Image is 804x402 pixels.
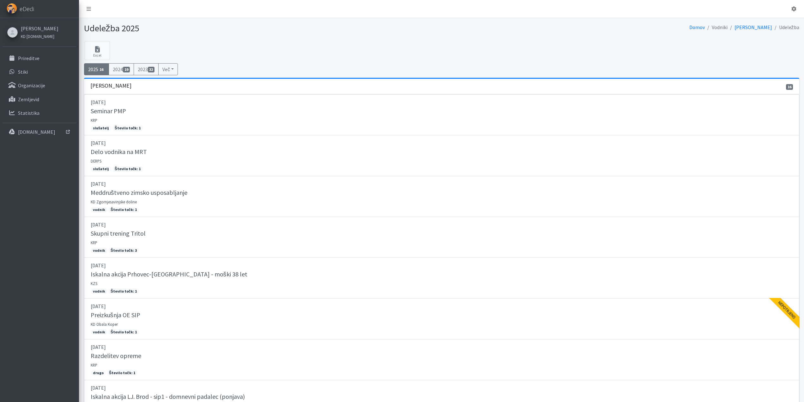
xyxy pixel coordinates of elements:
h5: Skupni trening Tritol [91,230,146,237]
p: [DATE] [91,221,793,228]
p: Zemljevid [18,96,39,102]
span: 16 [98,67,105,72]
p: [DATE] [91,98,793,106]
small: DERPS [91,158,101,164]
a: KD [DOMAIN_NAME] [21,32,58,40]
span: slušatelj [91,125,112,131]
p: Organizacije [18,82,45,89]
span: vodnik [91,329,107,335]
small: KRP [91,362,97,368]
li: Udeležba [772,23,799,32]
h3: [PERSON_NAME] [90,83,131,89]
a: 202419 [109,63,134,75]
span: 32 [148,67,155,72]
p: [DATE] [91,180,793,188]
small: KD Obala Koper [91,322,118,327]
a: [DOMAIN_NAME] [3,126,76,138]
span: Število točk: 1 [108,329,139,335]
p: [DOMAIN_NAME] [18,129,55,135]
a: [PERSON_NAME] [21,25,58,32]
h5: Iskalna akcija LJ. Brod - sip1 - domnevni padalec (ponjava) [91,393,245,400]
a: [DATE] Preizkušnja OE SIP KD Obala Koper vodnik Število točk: 1 Nepotrjeno [84,299,799,339]
a: [DATE] Seminar PMP KRP slušatelj Število točk: 1 [84,94,799,135]
p: Stiki [18,69,28,75]
span: 16 [786,84,793,90]
h5: Delo vodnika na MRT [91,148,147,156]
small: KRP [91,240,97,245]
small: KRP [91,118,97,123]
span: Število točk: 1 [108,288,139,294]
span: vodnik [91,288,107,294]
p: [DATE] [91,343,793,351]
span: 19 [123,67,130,72]
li: Vodniki [705,23,728,32]
span: Število točk: 1 [112,125,143,131]
span: Število točk: 3 [108,248,139,253]
h5: Preizkušnja OE SIP [91,311,140,319]
a: 202516 [84,63,109,75]
h5: Meddruštveno zimsko usposabljanje [91,189,187,196]
span: drugo [91,370,106,376]
span: vodnik [91,248,107,253]
a: Prireditve [3,52,76,65]
span: vodnik [91,207,107,213]
small: KD Zgornjesavinjske doline [91,199,137,204]
p: Prireditve [18,55,39,61]
h5: Razdelitev opreme [91,352,141,360]
span: Število točk: 1 [107,370,137,376]
a: Domov [689,24,705,30]
small: KZS [91,281,97,286]
p: Statistika [18,110,39,116]
p: [DATE] [91,384,793,392]
a: [DATE] Skupni trening Tritol KRP vodnik Število točk: 3 [84,217,799,258]
h1: Udeležba 2025 [84,23,439,34]
a: [DATE] Delo vodnika na MRT DERPS slušatelj Število točk: 1 [84,135,799,176]
a: [DATE] Iskalna akcija Prhovec-[GEOGRAPHIC_DATA] - moški 38 let KZS vodnik Število točk: 1 [84,258,799,299]
a: [DATE] Razdelitev opreme KRP drugo Število točk: 1 [84,339,799,380]
p: [DATE] [91,302,793,310]
small: KD [DOMAIN_NAME] [21,34,54,39]
button: Več [158,63,178,75]
span: slušatelj [91,166,112,172]
a: Organizacije [3,79,76,92]
h5: Seminar PMP [91,107,126,115]
img: eDedi [7,3,17,14]
a: Statistika [3,107,76,119]
h5: Iskalna akcija Prhovec-[GEOGRAPHIC_DATA] - moški 38 let [91,270,247,278]
p: [DATE] [91,139,793,147]
a: Zemljevid [3,93,76,106]
p: [DATE] [91,262,793,269]
span: eDedi [20,4,34,14]
a: [PERSON_NAME] [734,24,772,30]
a: 202332 [134,63,159,75]
span: Število točk: 1 [108,207,139,213]
span: Število točk: 1 [112,166,143,172]
a: Excel [85,41,110,60]
a: Stiki [3,65,76,78]
a: [DATE] Meddruštveno zimsko usposabljanje KD Zgornjesavinjske doline vodnik Število točk: 1 [84,176,799,217]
